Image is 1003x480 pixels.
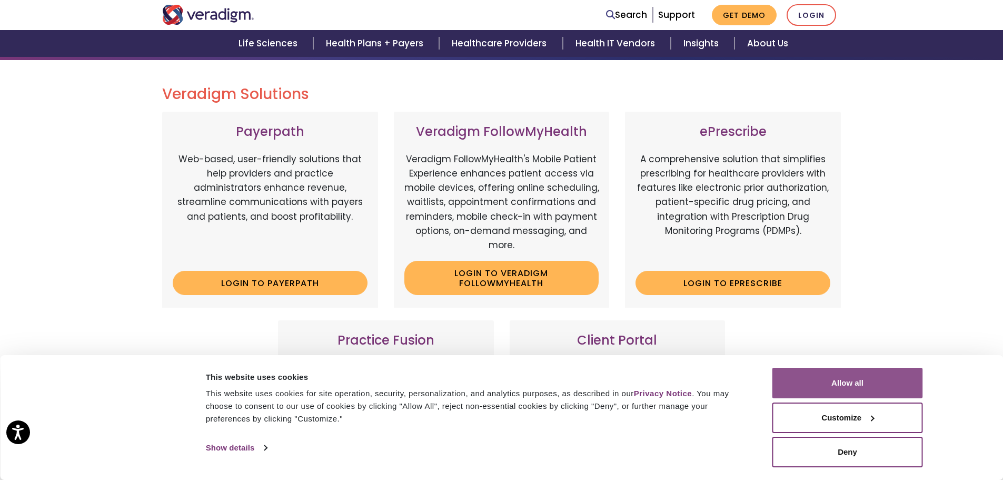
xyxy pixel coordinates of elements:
img: Veradigm logo [162,5,254,25]
button: Allow all [772,368,923,398]
a: Insights [671,30,734,57]
p: Veradigm FollowMyHealth's Mobile Patient Experience enhances patient access via mobile devices, o... [404,152,599,252]
h3: ePrescribe [635,124,830,140]
h3: Veradigm FollowMyHealth [404,124,599,140]
div: This website uses cookies for site operation, security, personalization, and analytics purposes, ... [206,387,749,425]
button: Customize [772,403,923,433]
p: Web-based, user-friendly solutions that help providers and practice administrators enhance revenu... [173,152,368,263]
h2: Veradigm Solutions [162,85,841,103]
a: Login to Payerpath [173,271,368,295]
a: Get Demo [712,5,777,25]
h3: Client Portal [520,333,715,348]
div: This website uses cookies [206,371,749,384]
a: Login to Veradigm FollowMyHealth [404,261,599,295]
h3: Practice Fusion [289,333,483,348]
a: About Us [734,30,801,57]
button: Deny [772,437,923,467]
a: Search [606,8,647,22]
a: Login to ePrescribe [635,271,830,295]
a: Health IT Vendors [563,30,671,57]
a: Health Plans + Payers [313,30,439,57]
a: Healthcare Providers [439,30,562,57]
a: Privacy Notice [634,389,692,398]
a: Life Sciences [226,30,313,57]
a: Show details [206,440,267,456]
a: Login [787,4,836,26]
p: A comprehensive solution that simplifies prescribing for healthcare providers with features like ... [635,152,830,263]
h3: Payerpath [173,124,368,140]
a: Support [658,8,695,21]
